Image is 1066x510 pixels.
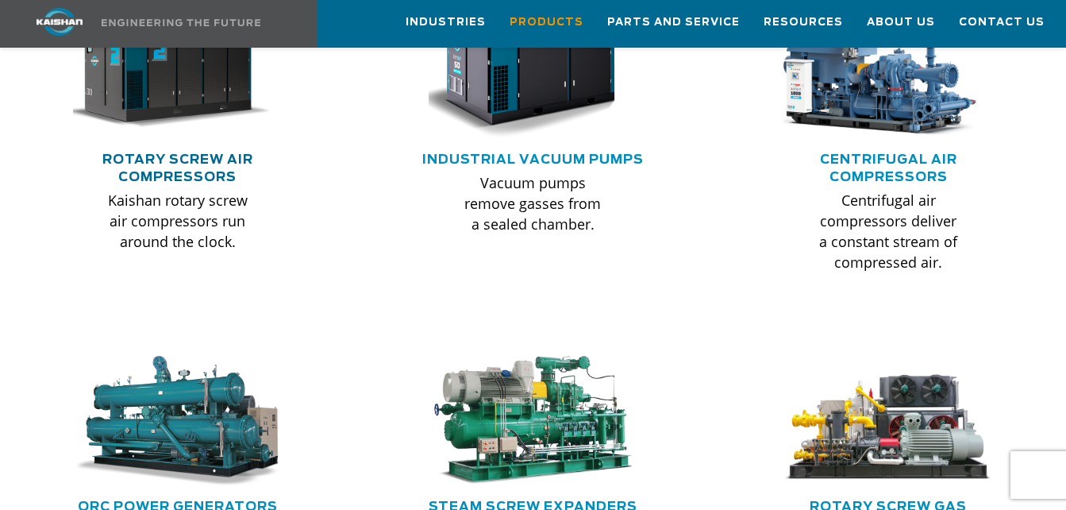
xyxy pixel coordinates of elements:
a: Industries [406,1,486,44]
span: Resources [764,14,843,32]
img: Engineering the future [102,19,260,26]
a: Contact Us [959,1,1045,44]
img: machine [783,356,993,486]
p: Kaishan rotary screw air compressors run around the clock. [105,190,251,252]
span: About Us [867,14,935,32]
a: About Us [867,1,935,44]
img: machine [429,356,638,486]
a: Parts and Service [607,1,740,44]
a: Centrifugal Air Compressors [820,153,957,184]
a: Rotary Screw Air Compressors [102,153,253,184]
span: Industries [406,14,486,32]
p: Vacuum pumps remove gasses from a sealed chamber. [460,172,606,234]
a: Resources [764,1,843,44]
a: Industrial Vacuum Pumps [422,153,644,166]
span: Parts and Service [607,14,740,32]
span: Products [510,14,583,32]
img: machine [73,356,283,486]
span: Contact Us [959,14,1045,32]
p: Centrifugal air compressors deliver a constant stream of compressed air. [815,190,961,272]
a: Products [510,1,583,44]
